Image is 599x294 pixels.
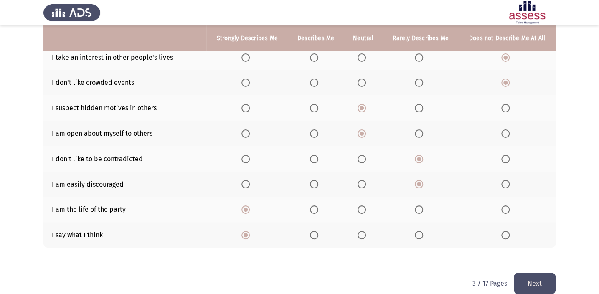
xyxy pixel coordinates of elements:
[241,53,253,61] mat-radio-group: Select an option
[358,180,369,188] mat-radio-group: Select an option
[310,205,322,213] mat-radio-group: Select an option
[501,104,513,112] mat-radio-group: Select an option
[43,146,206,172] td: I don't like to be contradicted
[43,45,206,70] td: I take an interest in other people's lives
[415,205,426,213] mat-radio-group: Select an option
[358,231,369,238] mat-radio-group: Select an option
[241,79,253,86] mat-radio-group: Select an option
[310,180,322,188] mat-radio-group: Select an option
[415,104,426,112] mat-radio-group: Select an option
[241,205,253,213] mat-radio-group: Select an option
[43,1,100,24] img: Assess Talent Management logo
[206,25,287,51] th: Strongly Describes Me
[241,155,253,162] mat-radio-group: Select an option
[43,222,206,248] td: I say what I think
[310,79,322,86] mat-radio-group: Select an option
[43,197,206,222] td: I am the life of the party
[415,129,426,137] mat-radio-group: Select an option
[459,25,556,51] th: Does not Describe Me At All
[415,79,426,86] mat-radio-group: Select an option
[241,231,253,238] mat-radio-group: Select an option
[415,231,426,238] mat-radio-group: Select an option
[310,104,322,112] mat-radio-group: Select an option
[288,25,344,51] th: Describes Me
[499,1,556,24] img: Assessment logo of ASSESS Employability - EBI
[241,180,253,188] mat-radio-group: Select an option
[358,205,369,213] mat-radio-group: Select an option
[501,231,513,238] mat-radio-group: Select an option
[43,121,206,146] td: I am open about myself to others
[415,53,426,61] mat-radio-group: Select an option
[501,53,513,61] mat-radio-group: Select an option
[43,172,206,197] td: I am easily discouraged
[501,129,513,137] mat-radio-group: Select an option
[501,180,513,188] mat-radio-group: Select an option
[43,70,206,96] td: I don't like crowded events
[310,129,322,137] mat-radio-group: Select an option
[358,155,369,162] mat-radio-group: Select an option
[514,273,556,294] button: load next page
[501,79,513,86] mat-radio-group: Select an option
[501,205,513,213] mat-radio-group: Select an option
[415,155,426,162] mat-radio-group: Select an option
[241,129,253,137] mat-radio-group: Select an option
[415,180,426,188] mat-radio-group: Select an option
[383,25,458,51] th: Rarely Describes Me
[310,53,322,61] mat-radio-group: Select an option
[501,155,513,162] mat-radio-group: Select an option
[472,279,507,287] p: 3 / 17 Pages
[358,104,369,112] mat-radio-group: Select an option
[358,129,369,137] mat-radio-group: Select an option
[43,95,206,121] td: I suspect hidden motives in others
[310,155,322,162] mat-radio-group: Select an option
[344,25,383,51] th: Neutral
[310,231,322,238] mat-radio-group: Select an option
[241,104,253,112] mat-radio-group: Select an option
[358,79,369,86] mat-radio-group: Select an option
[358,53,369,61] mat-radio-group: Select an option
